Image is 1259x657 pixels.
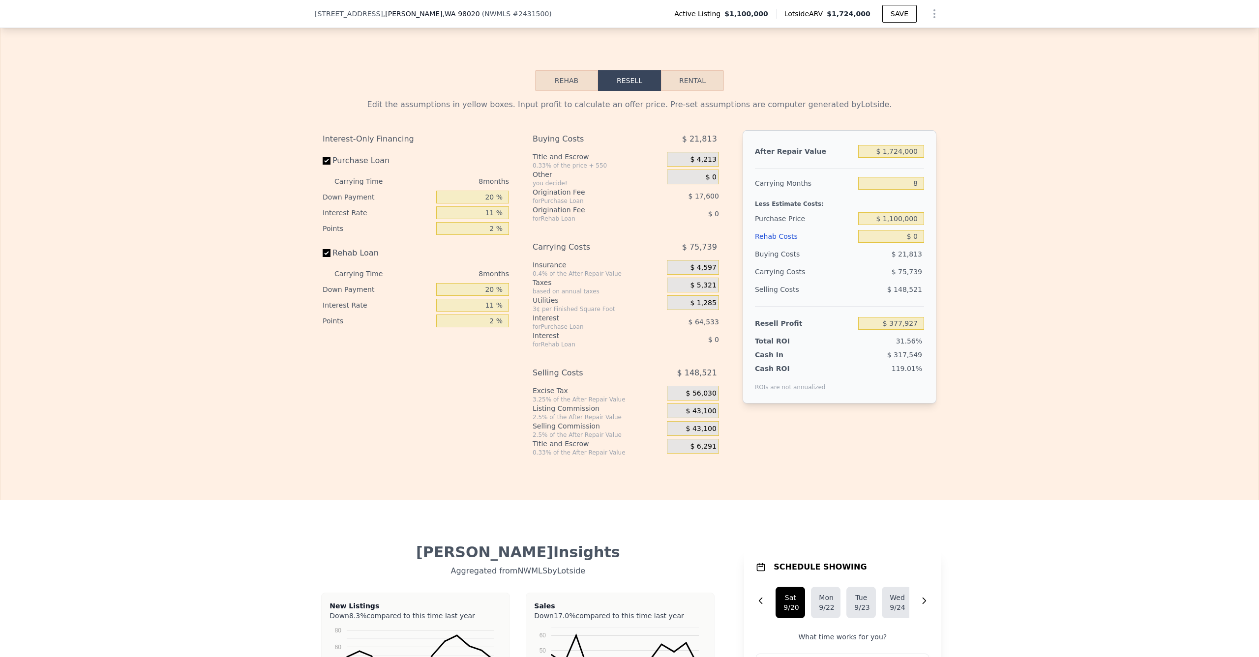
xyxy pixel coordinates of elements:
[677,364,717,382] span: $ 148,521
[533,187,642,197] div: Origination Fee
[533,449,663,457] div: 0.33% of the After Repair Value
[706,173,717,182] span: $ 0
[892,250,922,258] span: $ 21,813
[690,155,716,164] span: $ 4,213
[533,331,642,341] div: Interest
[755,245,854,263] div: Buying Costs
[535,70,598,91] button: Rehab
[533,238,642,256] div: Carrying Costs
[755,373,826,391] div: ROIs are not annualized
[819,593,833,602] div: Mon
[533,215,642,223] div: for Rehab Loan
[755,210,854,228] div: Purchase Price
[533,305,663,313] div: 3¢ per Finished Square Foot
[724,9,768,19] span: $1,100,000
[533,260,663,270] div: Insurance
[755,143,854,160] div: After Repair Value
[533,197,642,205] div: for Purchase Loan
[533,421,663,431] div: Selling Commission
[783,602,797,612] div: 9/20
[334,173,398,189] div: Carrying Time
[554,612,575,620] span: 17.0%
[682,238,717,256] span: $ 75,739
[335,644,342,651] text: 60
[854,593,868,602] div: Tue
[323,130,509,148] div: Interest-Only Financing
[533,386,663,396] div: Excise Tax
[892,268,922,276] span: $ 75,739
[533,205,642,215] div: Origination Fee
[774,561,867,573] h1: SCHEDULE SHOWING
[755,336,816,346] div: Total ROI
[689,318,719,326] span: $ 64,533
[484,10,510,18] span: NWMLS
[323,157,330,165] input: Purchase Loan
[925,4,944,24] button: Show Options
[689,192,719,200] span: $ 17,600
[323,561,714,577] div: Aggregated from NWMLS by Lotside
[533,295,663,305] div: Utilities
[686,425,717,433] span: $ 43,100
[846,587,876,618] button: Tue9/23
[686,389,717,398] span: $ 56,030
[819,602,833,612] div: 9/22
[896,337,922,345] span: 31.56%
[533,130,642,148] div: Buying Costs
[755,263,816,281] div: Carrying Costs
[811,587,840,618] button: Mon9/22
[682,130,717,148] span: $ 21,813
[661,70,724,91] button: Rental
[330,611,502,617] div: Down compared to this time last year
[533,270,663,278] div: 0.4% of the After Repair Value
[443,10,480,18] span: , WA 98020
[887,351,922,359] span: $ 317,549
[330,601,502,611] div: New Listings
[533,170,663,179] div: Other
[349,612,367,620] span: 8.3%
[534,611,706,617] div: Down compared to this time last year
[512,10,549,18] span: # 2431500
[690,299,716,308] span: $ 1,285
[827,10,870,18] span: $1,724,000
[890,602,903,612] div: 9/24
[540,647,546,654] text: 50
[674,9,724,19] span: Active Listing
[533,431,663,439] div: 2.5% of the After Repair Value
[776,587,805,618] button: Sat9/20
[686,407,717,416] span: $ 43,100
[755,364,826,373] div: Cash ROI
[335,627,342,634] text: 80
[323,249,330,257] input: Rehab Loan
[323,297,432,313] div: Interest Rate
[482,9,552,19] div: ( )
[533,162,663,170] div: 0.33% of the price + 550
[690,442,716,451] span: $ 6,291
[540,632,546,639] text: 60
[533,323,642,331] div: for Purchase Loan
[533,179,663,187] div: you decide!
[323,282,432,297] div: Down Payment
[533,403,663,413] div: Listing Commission
[756,632,929,642] p: What time works for you?
[755,228,854,245] div: Rehab Costs
[533,278,663,287] div: Taxes
[323,189,432,205] div: Down Payment
[784,9,827,19] span: Lotside ARV
[755,192,924,210] div: Less Estimate Costs:
[708,336,719,343] span: $ 0
[323,543,714,561] div: [PERSON_NAME] Insights
[690,281,716,290] span: $ 5,321
[315,9,383,19] span: [STREET_ADDRESS]
[854,602,868,612] div: 9/23
[533,439,663,449] div: Title and Escrow
[755,281,854,298] div: Selling Costs
[383,9,480,19] span: , [PERSON_NAME]
[755,314,854,332] div: Resell Profit
[598,70,661,91] button: Resell
[892,365,922,372] span: 119.01%
[533,313,642,323] div: Interest
[402,266,509,282] div: 8 months
[783,593,797,602] div: Sat
[882,587,911,618] button: Wed9/24
[690,263,716,272] span: $ 4,597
